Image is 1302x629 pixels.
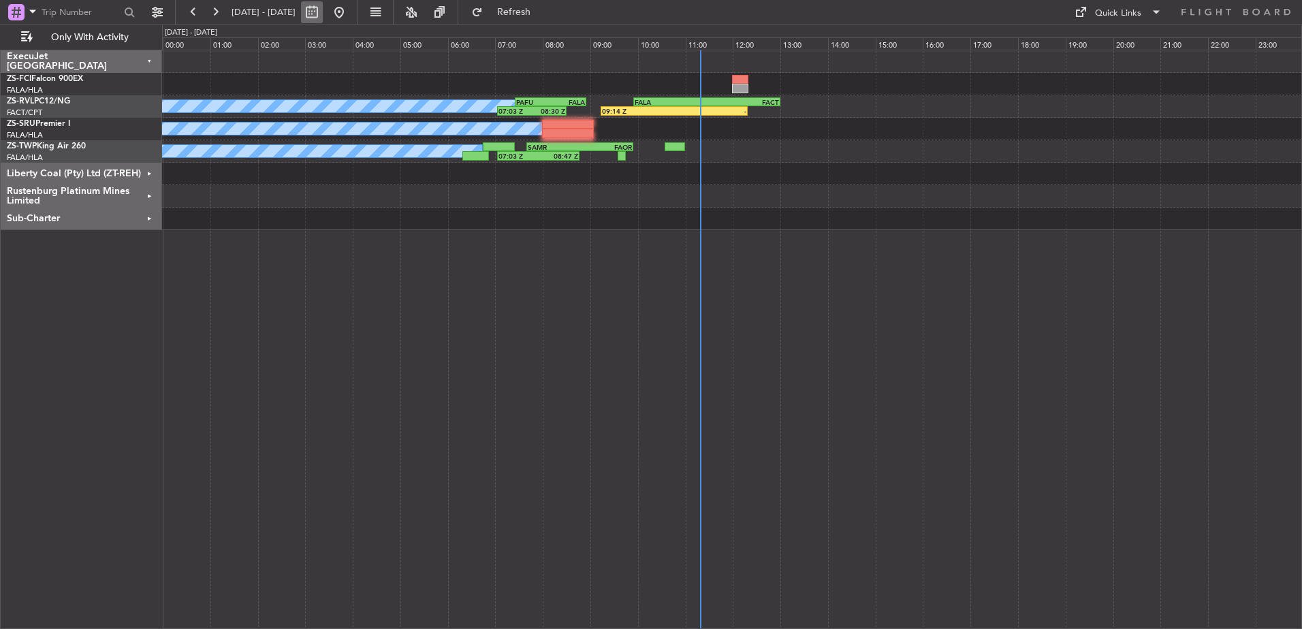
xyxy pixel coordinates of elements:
[498,107,532,115] div: 07:03 Z
[210,37,258,50] div: 01:00
[516,98,551,106] div: PAFU
[1160,37,1208,50] div: 21:00
[707,98,779,106] div: FACT
[7,142,37,150] span: ZS-TWP
[400,37,448,50] div: 05:00
[7,142,86,150] a: ZS-TWPKing Air 260
[1095,7,1141,20] div: Quick Links
[232,6,296,18] span: [DATE] - [DATE]
[498,152,539,160] div: 07:03 Z
[733,37,780,50] div: 12:00
[7,97,34,106] span: ZS-RVL
[686,37,733,50] div: 11:00
[539,152,579,160] div: 08:47 Z
[165,27,217,39] div: [DATE] - [DATE]
[486,7,543,17] span: Refresh
[528,143,580,151] div: SAMR
[1068,1,1169,23] button: Quick Links
[580,143,633,151] div: FAOR
[258,37,306,50] div: 02:00
[7,120,70,128] a: ZS-SRUPremier I
[590,37,638,50] div: 09:00
[674,107,746,115] div: -
[42,2,120,22] input: Trip Number
[448,37,496,50] div: 06:00
[7,85,43,95] a: FALA/HLA
[7,108,42,118] a: FACT/CPT
[495,37,543,50] div: 07:00
[7,75,83,83] a: ZS-FCIFalcon 900EX
[1018,37,1066,50] div: 18:00
[7,75,31,83] span: ZS-FCI
[532,107,565,115] div: 08:30 Z
[7,130,43,140] a: FALA/HLA
[543,37,590,50] div: 08:00
[1113,37,1161,50] div: 20:00
[15,27,148,48] button: Only With Activity
[602,107,674,115] div: 09:14 Z
[876,37,923,50] div: 15:00
[828,37,876,50] div: 14:00
[635,98,707,106] div: FALA
[465,1,547,23] button: Refresh
[638,37,686,50] div: 10:00
[35,33,144,42] span: Only With Activity
[305,37,353,50] div: 03:00
[550,98,585,106] div: FALA
[1066,37,1113,50] div: 19:00
[970,37,1018,50] div: 17:00
[163,37,210,50] div: 00:00
[1208,37,1256,50] div: 22:00
[780,37,828,50] div: 13:00
[7,97,70,106] a: ZS-RVLPC12/NG
[7,120,35,128] span: ZS-SRU
[7,152,43,163] a: FALA/HLA
[923,37,970,50] div: 16:00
